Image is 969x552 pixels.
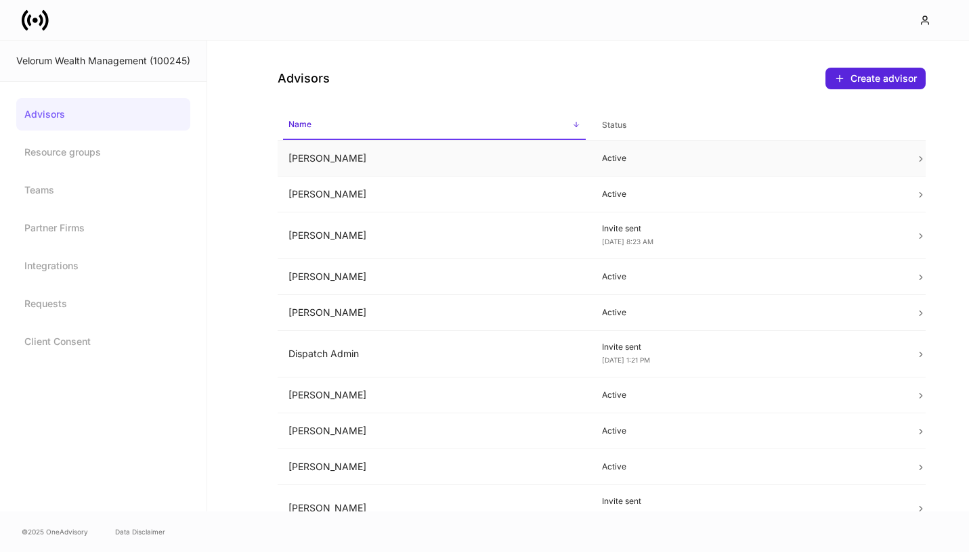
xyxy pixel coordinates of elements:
p: Active [602,307,894,318]
a: Client Consent [16,325,190,358]
td: [PERSON_NAME] [278,141,591,177]
p: Active [602,189,894,200]
td: [PERSON_NAME] [278,295,591,331]
a: Resource groups [16,136,190,168]
button: Create advisor [825,68,926,89]
a: Teams [16,174,190,206]
td: [PERSON_NAME] [278,259,591,295]
span: Name [283,111,586,140]
h6: Name [288,118,311,131]
td: [PERSON_NAME] [278,413,591,449]
p: Active [602,461,894,472]
p: Invite sent [602,342,894,352]
h4: Advisors [278,70,330,87]
p: Active [602,390,894,400]
p: Invite sent [602,496,894,507]
p: Active [602,153,894,164]
a: Partner Firms [16,212,190,244]
span: Status [597,112,899,139]
td: Dispatch Admin [278,331,591,377]
span: [DATE] 1:21 PM [602,356,650,364]
div: Velorum Wealth Management (100245) [16,54,190,68]
td: [PERSON_NAME] [278,377,591,413]
span: [DATE] 8:23 AM [602,237,653,246]
span: © 2025 OneAdvisory [22,526,88,537]
td: [PERSON_NAME] [278,212,591,259]
a: Requests [16,287,190,320]
td: [PERSON_NAME] [278,485,591,532]
a: Advisors [16,98,190,131]
td: [PERSON_NAME] [278,177,591,212]
a: Data Disclaimer [115,526,165,537]
h6: Status [602,118,626,131]
p: Invite sent [602,223,894,234]
td: [PERSON_NAME] [278,449,591,485]
div: Create advisor [850,72,917,85]
span: [DATE] 8:24 AM [602,510,653,518]
a: Integrations [16,250,190,282]
p: Active [602,271,894,282]
p: Active [602,425,894,436]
